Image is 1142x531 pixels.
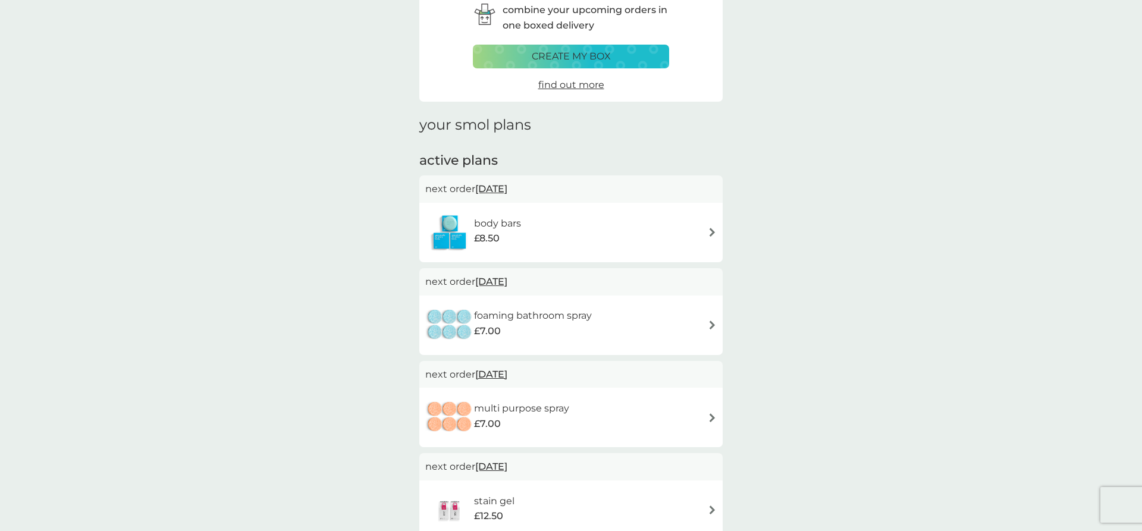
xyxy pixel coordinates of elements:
[474,231,500,246] span: £8.50
[474,416,501,432] span: £7.00
[474,401,569,416] h6: multi purpose spray
[708,228,717,237] img: arrow right
[475,363,507,386] span: [DATE]
[538,77,604,93] a: find out more
[425,212,474,253] img: body bars
[425,181,717,197] p: next order
[475,270,507,293] span: [DATE]
[425,367,717,382] p: next order
[474,508,503,524] span: £12.50
[538,79,604,90] span: find out more
[419,117,723,134] h1: your smol plans
[474,323,501,339] span: £7.00
[474,308,592,323] h6: foaming bathroom spray
[425,304,474,346] img: foaming bathroom spray
[503,2,669,33] p: combine your upcoming orders in one boxed delivery
[475,455,507,478] span: [DATE]
[425,489,474,531] img: stain gel
[474,216,521,231] h6: body bars
[419,152,723,170] h2: active plans
[473,45,669,68] button: create my box
[425,459,717,475] p: next order
[425,397,474,438] img: multi purpose spray
[532,49,611,64] p: create my box
[475,177,507,200] span: [DATE]
[425,274,717,290] p: next order
[474,494,514,509] h6: stain gel
[708,321,717,329] img: arrow right
[708,505,717,514] img: arrow right
[708,413,717,422] img: arrow right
